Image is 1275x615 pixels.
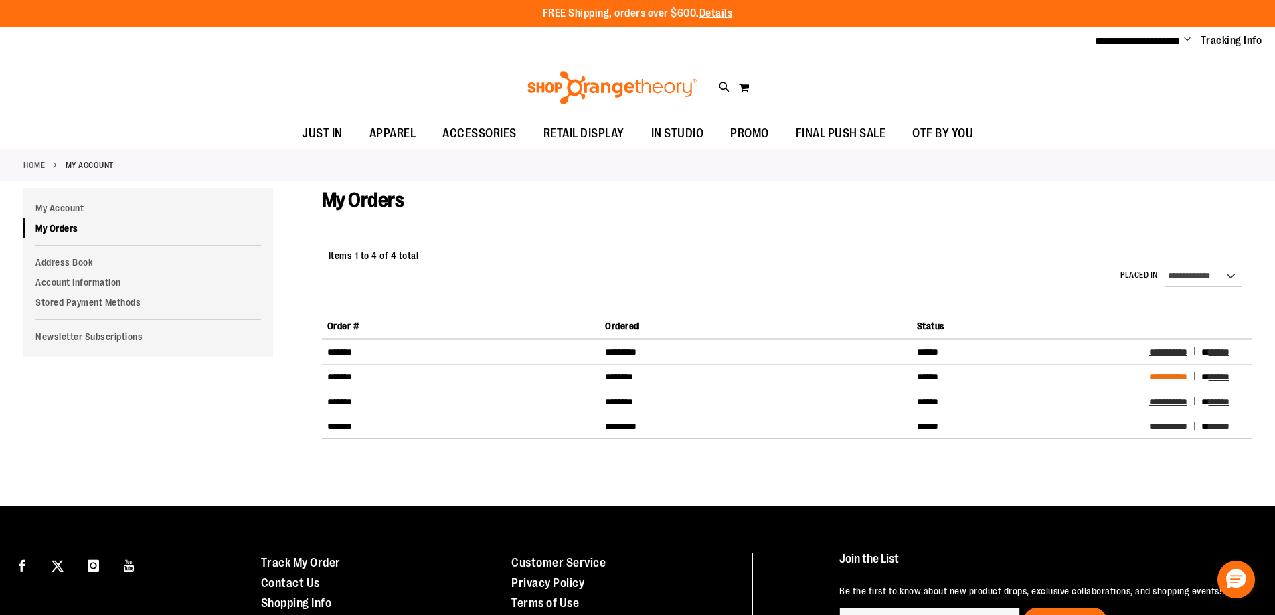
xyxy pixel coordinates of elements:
[1201,33,1262,48] a: Tracking Info
[322,189,404,211] span: My Orders
[600,314,911,339] th: Ordered
[23,159,45,171] a: Home
[329,250,419,261] span: Items 1 to 4 of 4 total
[1184,34,1191,48] button: Account menu
[839,584,1244,598] p: Be the first to know about new product drops, exclusive collaborations, and shopping events!
[322,314,600,339] th: Order #
[23,252,273,272] a: Address Book
[543,118,624,149] span: RETAIL DISPLAY
[543,6,733,21] p: FREE Shipping, orders over $600.
[796,118,886,149] span: FINAL PUSH SALE
[261,556,341,569] a: Track My Order
[1217,561,1255,598] button: Hello, have a question? Let’s chat.
[699,7,733,19] a: Details
[912,118,973,149] span: OTF BY YOU
[302,118,343,149] span: JUST IN
[23,292,273,313] a: Stored Payment Methods
[651,118,704,149] span: IN STUDIO
[82,553,105,576] a: Visit our Instagram page
[23,218,273,238] a: My Orders
[1120,270,1158,281] label: Placed in
[23,198,273,218] a: My Account
[369,118,416,149] span: APPAREL
[261,596,332,610] a: Shopping Info
[511,576,584,590] a: Privacy Policy
[356,118,430,149] a: APPAREL
[782,118,900,149] a: FINAL PUSH SALE
[442,118,517,149] span: ACCESSORIES
[23,272,273,292] a: Account Information
[638,118,717,149] a: IN STUDIO
[10,553,33,576] a: Visit our Facebook page
[530,118,638,149] a: RETAIL DISPLAY
[717,118,782,149] a: PROMO
[525,71,699,104] img: Shop Orangetheory
[288,118,356,149] a: JUST IN
[46,553,70,576] a: Visit our X page
[511,596,579,610] a: Terms of Use
[261,576,320,590] a: Contact Us
[839,553,1244,578] h4: Join the List
[23,327,273,347] a: Newsletter Subscriptions
[899,118,987,149] a: OTF BY YOU
[912,314,1144,339] th: Status
[52,560,64,572] img: Twitter
[511,556,606,569] a: Customer Service
[118,553,141,576] a: Visit our Youtube page
[730,118,769,149] span: PROMO
[66,159,114,171] strong: My Account
[429,118,530,149] a: ACCESSORIES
